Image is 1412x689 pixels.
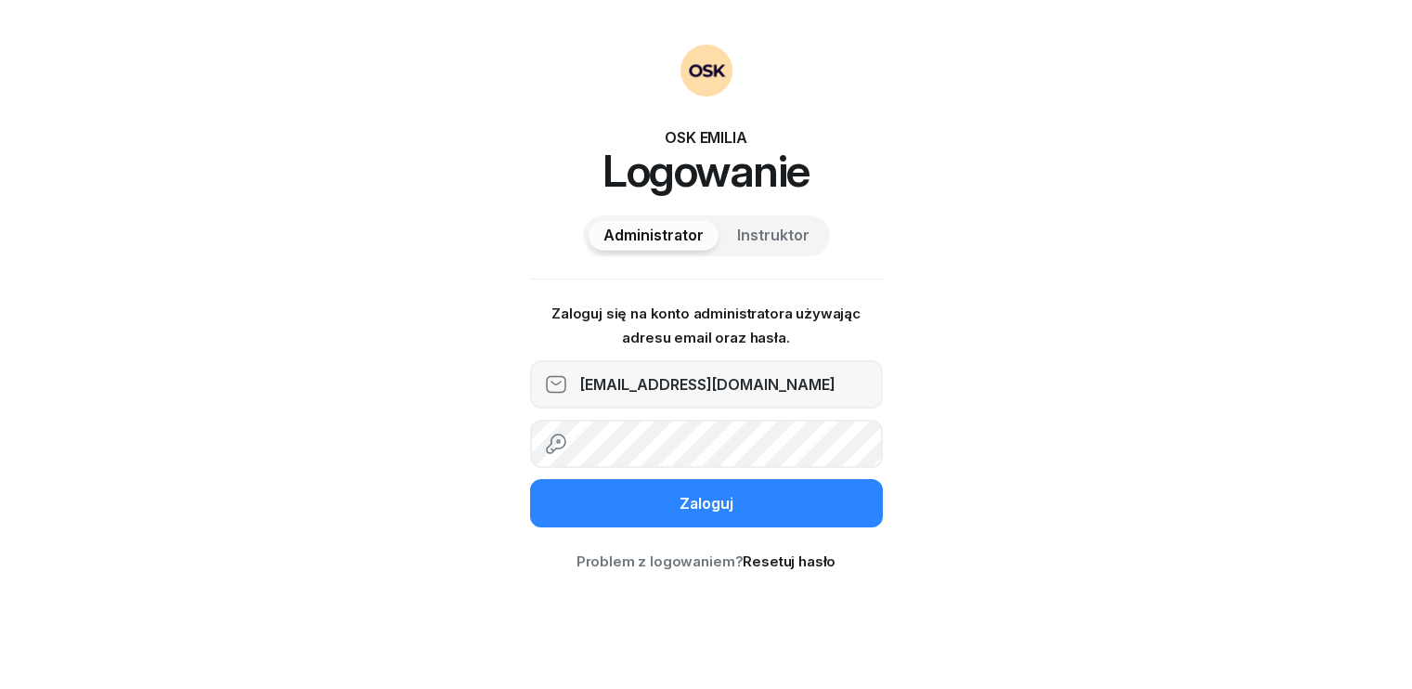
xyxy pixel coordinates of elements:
[530,126,883,149] div: OSK EMILIA
[722,221,824,251] button: Instruktor
[603,224,704,248] span: Administrator
[737,224,810,248] span: Instruktor
[589,221,719,251] button: Administrator
[530,302,883,349] p: Zaloguj się na konto administratora używając adresu email oraz hasła.
[530,550,883,574] div: Problem z logowaniem?
[530,479,883,527] button: Zaloguj
[680,492,733,516] div: Zaloguj
[743,552,836,570] a: Resetuj hasło
[530,149,883,193] h1: Logowanie
[680,45,732,97] img: OSKAdmin
[530,360,883,409] input: Adres email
